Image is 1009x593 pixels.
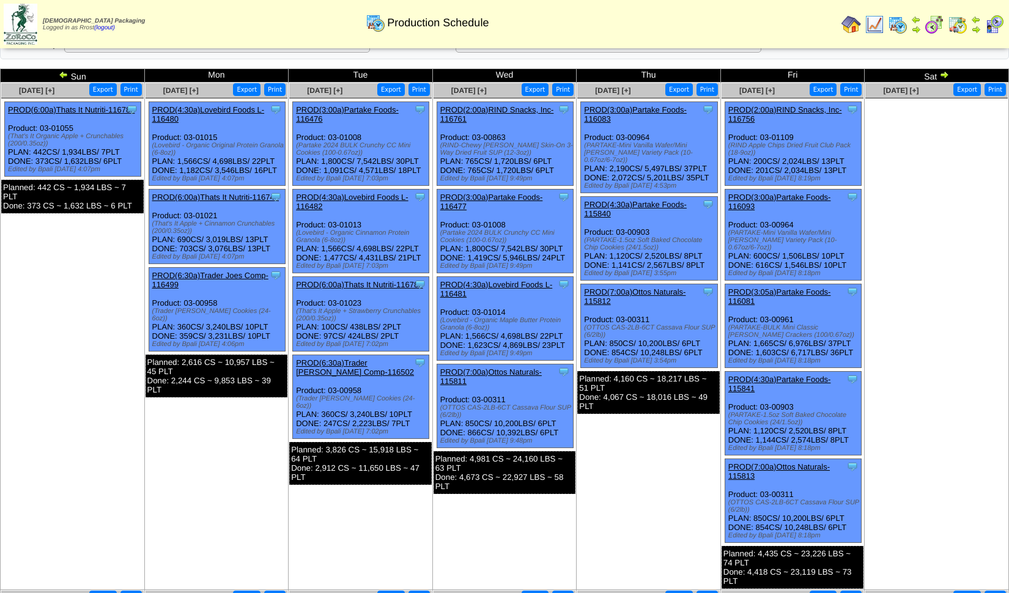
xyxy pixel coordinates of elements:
[841,15,861,34] img: home.gif
[911,24,921,34] img: arrowright.gif
[43,18,145,24] span: [DEMOGRAPHIC_DATA] Packaging
[595,86,630,95] a: [DATE] [+]
[126,103,138,116] img: Tooltip
[697,83,718,96] button: Print
[437,364,573,448] div: Product: 03-00311 PLAN: 850CS / 10,200LBS / 6PLT DONE: 866CS / 10,392LBS / 6PLT
[296,428,429,435] div: Edited by Bpali [DATE] 7:02pm
[883,86,918,95] span: [DATE] [+]
[296,105,399,123] a: PROD(3:00a)Partake Foods-116476
[152,253,285,260] div: Edited by Bpali [DATE] 4:07pm
[552,83,574,96] button: Print
[725,372,861,455] div: Product: 03-00903 PLAN: 1,120CS / 2,520LBS / 8PLT DONE: 1,144CS / 2,574LBS / 8PLT
[19,86,54,95] span: [DATE] [+]
[4,4,37,45] img: zoroco-logo-small.webp
[152,105,265,123] a: PROD(4:30a)Lovebird Foods L-116480
[440,367,542,386] a: PROD(7:00a)Ottos Naturals-115811
[939,70,949,79] img: arrowright.gif
[440,262,573,270] div: Edited by Bpali [DATE] 9:49pm
[865,69,1009,83] td: Sat
[440,350,573,357] div: Edited by Bpali [DATE] 9:49pm
[451,86,487,95] a: [DATE] [+]
[152,341,285,348] div: Edited by Bpali [DATE] 4:06pm
[152,220,285,235] div: (That's It Apple + Cinnamon Crunchables (200/0.35oz))
[911,15,921,24] img: arrowleft.gif
[584,237,717,251] div: (PARTAKE-1.5oz Soft Baked Chocolate Chip Cookies (24/1.5oz))
[584,142,717,164] div: (PARTAKE-Mini Vanilla Wafer/Mini [PERSON_NAME] Variety Pack (10-0.67oz/6-7oz))
[366,13,385,32] img: calendarprod.gif
[152,175,285,182] div: Edited by Bpali [DATE] 4:07pm
[440,105,554,123] a: PROD(2:00a)RIND Snacks, Inc-116761
[1,69,145,83] td: Sun
[846,460,859,473] img: Tooltip
[728,175,861,182] div: Edited by Bpali [DATE] 8:19pm
[296,358,414,377] a: PROD(6:30a)Trader [PERSON_NAME] Comp-116502
[296,229,429,244] div: (Lovebird - Organic Cinnamon Protein Granola (6-8oz))
[434,451,576,494] div: Planned: 4,981 CS ~ 24,160 LBS ~ 63 PLT Done: 4,673 CS ~ 22,927 LBS ~ 58 PLT
[728,324,861,339] div: (PARTAKE-BULK Mini Classic [PERSON_NAME] Crackers (100/0.67oz))
[387,17,489,29] span: Production Schedule
[702,198,714,210] img: Tooltip
[293,190,429,273] div: Product: 03-01013 PLAN: 1,566CS / 4,698LBS / 22PLT DONE: 1,477CS / 4,431LBS / 21PLT
[270,103,282,116] img: Tooltip
[702,285,714,298] img: Tooltip
[43,18,145,31] span: Logged in as Rrost
[296,395,429,410] div: (Trader [PERSON_NAME] Cookies (24-6oz))
[437,102,573,186] div: Product: 03-00863 PLAN: 765CS / 1,720LBS / 6PLT DONE: 765CS / 1,720LBS / 6PLT
[728,229,861,251] div: (PARTAKE-Mini Vanilla Wafer/Mini [PERSON_NAME] Variety Pack (10-0.67oz/6-7oz))
[1,180,144,213] div: Planned: 442 CS ~ 1,934 LBS ~ 7 PLT Done: 373 CS ~ 1,632 LBS ~ 6 PLT
[59,70,68,79] img: arrowleft.gif
[558,191,570,203] img: Tooltip
[584,324,717,339] div: (OTTOS CAS-2LB-6CT Cassava Flour SUP (6/2lb))
[728,357,861,364] div: Edited by Bpali [DATE] 8:18pm
[8,166,141,173] div: Edited by Bpali [DATE] 4:07pm
[728,499,861,514] div: (OTTOS CAS-2LB-6CT Cassava Flour SUP (6/2lb))
[5,102,141,177] div: Product: 03-01055 PLAN: 442CS / 1,934LBS / 7PLT DONE: 373CS / 1,632LBS / 6PLT
[971,24,981,34] img: arrowright.gif
[971,15,981,24] img: arrowleft.gif
[925,15,944,34] img: calendarblend.gif
[440,437,573,444] div: Edited by Bpali [DATE] 9:48pm
[665,83,693,96] button: Export
[293,355,429,439] div: Product: 03-00958 PLAN: 360CS / 3,240LBS / 10PLT DONE: 247CS / 2,223LBS / 7PLT
[163,86,199,95] a: [DATE] [+]
[584,200,687,218] a: PROD(4:30a)Partake Foods-115840
[94,24,115,31] a: (logout)
[728,287,831,306] a: PROD(3:05a)Partake Foods-116081
[289,442,432,485] div: Planned: 3,826 CS ~ 15,918 LBS ~ 64 PLT Done: 2,912 CS ~ 11,650 LBS ~ 47 PLT
[725,190,861,281] div: Product: 03-00964 PLAN: 600CS / 1,506LBS / 10PLT DONE: 616CS / 1,546LBS / 10PLT
[985,83,1006,96] button: Print
[440,404,573,419] div: (OTTOS CAS-2LB-6CT Cassava Flour SUP (6/2lb))
[725,102,861,186] div: Product: 03-01109 PLAN: 200CS / 2,024LBS / 13PLT DONE: 201CS / 2,034LBS / 13PLT
[581,197,717,281] div: Product: 03-00903 PLAN: 1,120CS / 2,520LBS / 8PLT DONE: 1,141CS / 2,567LBS / 8PLT
[558,366,570,378] img: Tooltip
[293,277,429,352] div: Product: 03-01023 PLAN: 100CS / 438LBS / 2PLT DONE: 97CS / 424LBS / 2PLT
[296,280,423,289] a: PROD(6:00a)Thats It Nutriti-116782
[270,269,282,281] img: Tooltip
[414,356,426,369] img: Tooltip
[810,83,837,96] button: Export
[8,105,135,114] a: PROD(6:00a)Thats It Nutriti-116781
[522,83,549,96] button: Export
[584,182,717,190] div: Edited by Bpali [DATE] 4:53pm
[296,142,429,157] div: (Partake 2024 BULK Crunchy CC Mini Cookies (100-0.67oz))
[264,83,286,96] button: Print
[440,175,573,182] div: Edited by Bpali [DATE] 9:49pm
[296,193,408,211] a: PROD(4:30a)Lovebird Foods L-116482
[432,69,577,83] td: Wed
[307,86,342,95] a: [DATE] [+]
[558,278,570,290] img: Tooltip
[440,229,573,244] div: (Partake 2024 BULK Crunchy CC Mini Cookies (100-0.67oz))
[840,83,862,96] button: Print
[846,191,859,203] img: Tooltip
[437,190,573,273] div: Product: 03-01008 PLAN: 1,800CS / 7,542LBS / 30PLT DONE: 1,419CS / 5,946LBS / 24PLT
[440,317,573,331] div: (Lovebird - Organic Maple Butter Protein Granola (6-8oz))
[728,105,842,123] a: PROD(2:00a)RIND Snacks, Inc-116756
[888,15,907,34] img: calendarprod.gif
[725,459,861,543] div: Product: 03-00311 PLAN: 850CS / 10,200LBS / 6PLT DONE: 854CS / 10,248LBS / 6PLT
[581,102,717,193] div: Product: 03-00964 PLAN: 2,190CS / 5,497LBS / 37PLT DONE: 2,072CS / 5,201LBS / 35PLT
[728,142,861,157] div: (RIND Apple Chips Dried Fruit Club Pack (18-9oz))
[437,277,573,361] div: Product: 03-01014 PLAN: 1,566CS / 4,698LBS / 22PLT DONE: 1,623CS / 4,869LBS / 23PLT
